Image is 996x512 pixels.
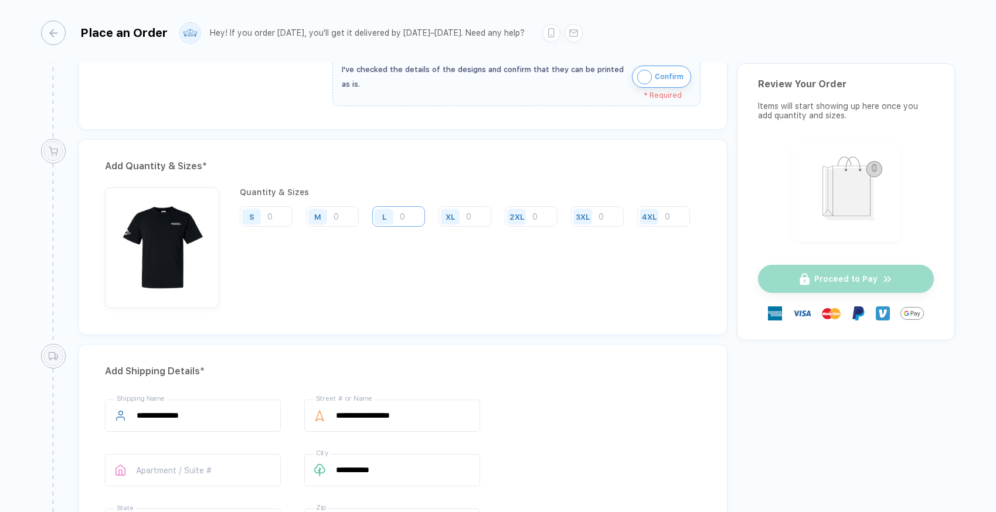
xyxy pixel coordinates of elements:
div: Add Shipping Details [105,362,701,381]
img: Venmo [876,306,890,320]
img: shopping_bag.png [798,149,895,234]
div: S [249,212,254,221]
div: * Required [342,91,682,100]
img: master-card [822,304,841,323]
div: L [382,212,386,221]
div: Hey! If you order [DATE], you'll get it delivered by [DATE]–[DATE]. Need any help? [210,28,525,38]
div: M [314,212,321,221]
img: express [768,306,782,320]
div: Items will start showing up here once you add quantity and sizes. [758,101,934,120]
div: 2XL [509,212,524,221]
img: Paypal [851,306,865,320]
span: Confirm [655,67,684,86]
button: iconConfirm [632,66,691,88]
div: Place an Order [80,26,168,40]
div: Review Your Order [758,78,934,90]
div: 3XL [576,212,590,221]
div: Quantity & Sizes [240,187,699,197]
div: Add Quantity & Sizes [105,157,701,176]
img: visa [793,304,811,323]
img: GPay [900,302,924,325]
img: 1751019536721ymstr_nt_front.png [111,193,213,296]
img: user profile [180,23,200,43]
div: I've checked the details of the designs and confirm that they can be printed as is. [342,62,626,91]
img: icon [637,70,652,84]
div: 4XL [642,212,657,221]
div: XL [446,212,455,221]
